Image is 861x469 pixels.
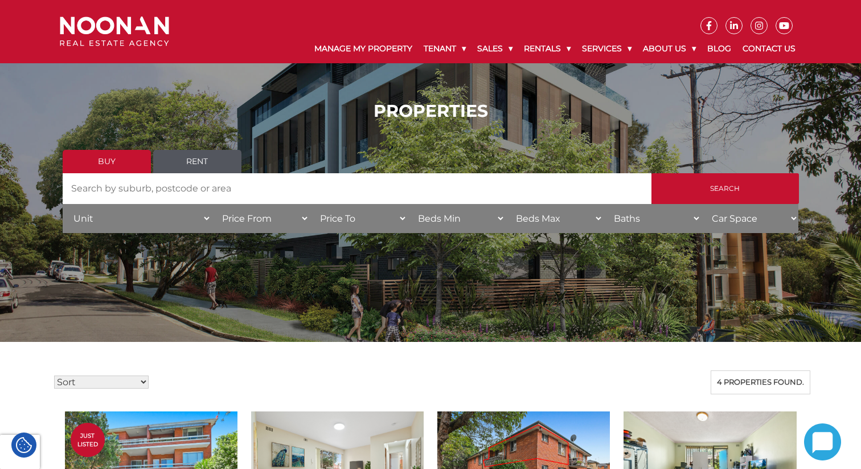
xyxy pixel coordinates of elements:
select: Sort Listings [54,376,149,389]
a: Rentals [518,34,576,63]
div: 4 properties found. [711,370,810,394]
a: Buy [63,150,151,173]
a: Tenant [418,34,471,63]
h1: PROPERTIES [63,101,799,121]
a: Sales [471,34,518,63]
a: Manage My Property [309,34,418,63]
a: Contact Us [737,34,801,63]
a: Blog [702,34,737,63]
img: Noonan Real Estate Agency [60,17,169,47]
a: Rent [153,150,241,173]
span: Just Listed [71,431,105,448]
a: Services [576,34,637,63]
input: Search by suburb, postcode or area [63,173,651,204]
a: About Us [637,34,702,63]
input: Search [651,173,799,204]
div: Cookie Settings [11,433,36,458]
